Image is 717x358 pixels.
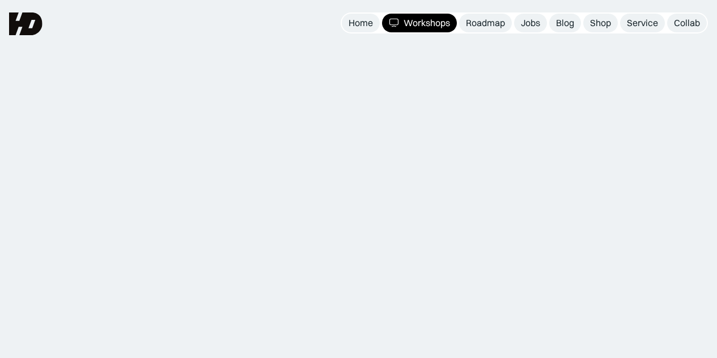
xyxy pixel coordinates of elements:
a: Shop [583,14,618,32]
a: Workshops [382,14,457,32]
div: Collab [674,17,700,29]
a: Service [620,14,665,32]
a: Collab [667,14,707,32]
div: Blog [556,17,574,29]
a: Roadmap [459,14,512,32]
a: Blog [549,14,581,32]
a: Jobs [514,14,547,32]
div: Roadmap [466,17,505,29]
div: Shop [590,17,611,29]
div: Jobs [521,17,540,29]
div: Service [627,17,658,29]
a: Home [342,14,380,32]
div: Workshops [404,17,450,29]
div: Home [349,17,373,29]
